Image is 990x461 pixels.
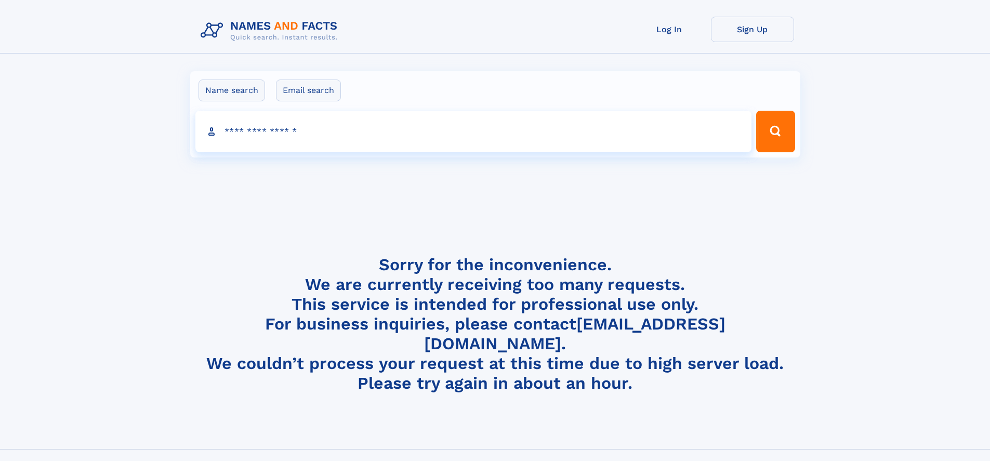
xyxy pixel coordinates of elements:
[756,111,795,152] button: Search Button
[711,17,794,42] a: Sign Up
[628,17,711,42] a: Log In
[196,255,794,393] h4: Sorry for the inconvenience. We are currently receiving too many requests. This service is intend...
[199,80,265,101] label: Name search
[195,111,752,152] input: search input
[424,314,725,353] a: [EMAIL_ADDRESS][DOMAIN_NAME]
[196,17,346,45] img: Logo Names and Facts
[276,80,341,101] label: Email search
